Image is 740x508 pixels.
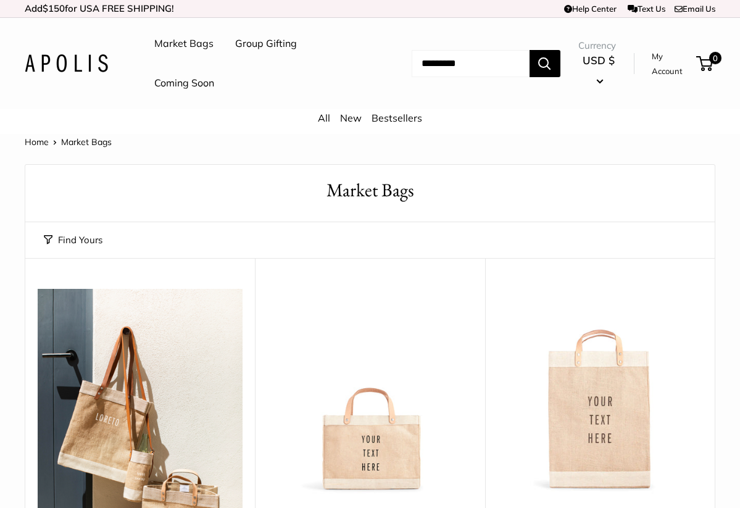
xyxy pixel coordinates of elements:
input: Search... [412,50,530,77]
a: Market Bags [154,35,214,53]
span: Market Bags [61,136,112,148]
a: Petite Market Bag in Naturaldescription_Effortless style that elevates every moment [267,289,472,494]
h1: Market Bags [44,177,696,204]
a: All [318,112,330,124]
a: Email Us [675,4,715,14]
span: Currency [578,37,620,54]
a: Market Bag in NaturalMarket Bag in Natural [497,289,702,494]
a: Coming Soon [154,74,214,93]
button: Find Yours [44,231,102,249]
a: Bestsellers [372,112,422,124]
img: Petite Market Bag in Natural [267,289,472,494]
a: New [340,112,362,124]
img: Apolis [25,54,108,72]
button: USD $ [578,51,620,90]
a: Text Us [628,4,665,14]
a: Help Center [564,4,617,14]
a: My Account [652,49,692,79]
a: 0 [697,56,713,71]
nav: Breadcrumb [25,134,112,150]
button: Search [530,50,560,77]
a: Group Gifting [235,35,297,53]
span: USD $ [583,54,615,67]
img: Market Bag in Natural [497,289,702,494]
span: $150 [43,2,65,14]
a: Home [25,136,49,148]
span: 0 [709,52,721,64]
